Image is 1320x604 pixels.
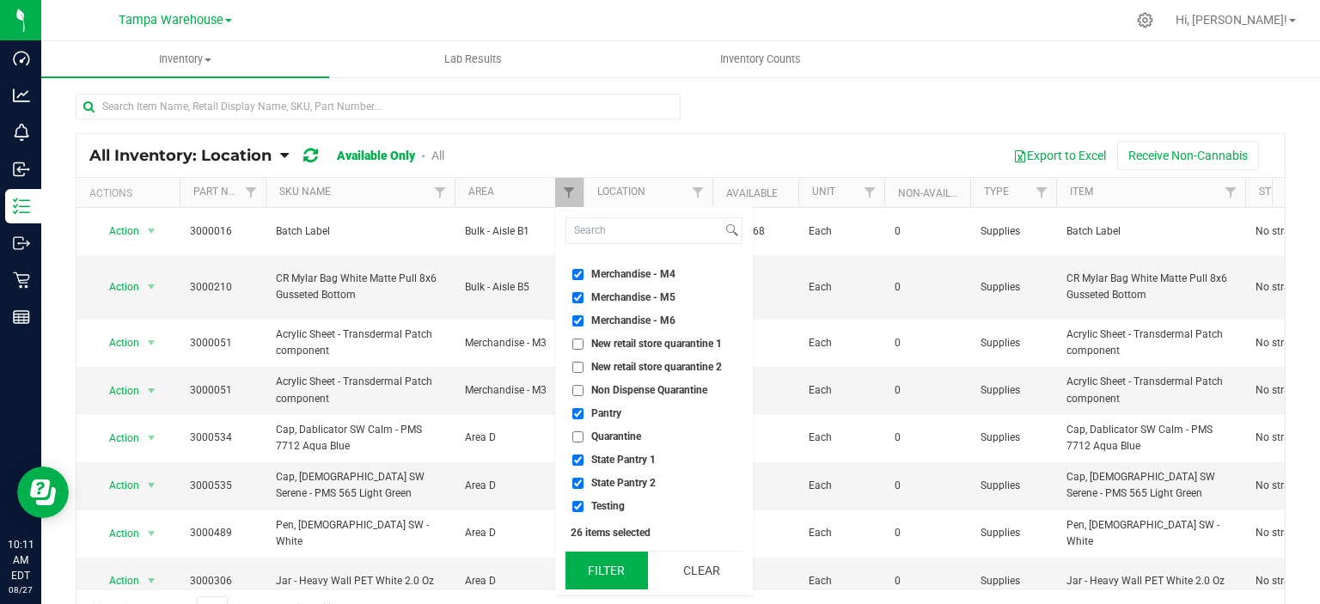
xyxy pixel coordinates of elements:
[329,41,617,77] a: Lab Results
[94,219,140,243] span: Action
[465,430,573,446] span: Area D
[94,522,140,546] span: Action
[141,569,162,593] span: select
[726,187,778,199] a: Available
[190,478,255,494] span: 3000535
[1066,271,1235,303] span: CR Mylar Bag White Matte Pull 8x6 Gusseted Bottom
[276,374,444,406] span: Acrylic Sheet - Transdermal Patch component
[141,379,162,403] span: select
[809,573,874,589] span: Each
[13,198,30,215] inline-svg: Inventory
[723,335,788,351] span: 69000
[809,223,874,240] span: Each
[89,146,272,165] span: All Inventory: Location
[13,124,30,141] inline-svg: Monitoring
[981,430,1046,446] span: Supplies
[17,467,69,518] iframe: Resource center
[981,525,1046,541] span: Supplies
[190,430,255,446] span: 3000534
[193,186,262,198] a: Part Number
[465,573,573,589] span: Area D
[431,149,444,162] a: All
[468,186,494,198] a: Area
[1217,178,1245,207] a: Filter
[981,573,1046,589] span: Supplies
[13,50,30,67] inline-svg: Dashboard
[591,292,675,302] span: Merchandise - M5
[895,478,960,494] span: 0
[337,149,415,162] a: Available Only
[141,275,162,299] span: select
[895,223,960,240] span: 0
[981,478,1046,494] span: Supplies
[591,339,722,349] span: New retail store quarantine 1
[809,525,874,541] span: Each
[981,382,1046,399] span: Supplies
[723,573,788,589] span: 526
[41,41,329,77] a: Inventory
[1070,186,1093,198] a: Item
[13,87,30,104] inline-svg: Analytics
[94,569,140,593] span: Action
[1066,422,1235,455] span: Cap, Dablicator SW Calm - PMS 7712 Aqua Blue
[141,331,162,355] span: select
[591,315,675,326] span: Merchandise - M6
[572,292,584,303] input: Merchandise - M5
[723,223,788,240] span: 5059268
[1002,141,1117,170] button: Export to Excel
[141,522,162,546] span: select
[237,178,266,207] a: Filter
[190,335,255,351] span: 3000051
[421,52,525,67] span: Lab Results
[981,279,1046,296] span: Supplies
[895,573,960,589] span: 0
[465,279,573,296] span: Bulk - Aisle B5
[465,525,573,541] span: Area D
[465,223,573,240] span: Bulk - Aisle B1
[1066,573,1235,589] span: Jar - Heavy Wall PET White 2.0 Oz
[566,218,722,243] input: Search
[465,478,573,494] span: Area D
[723,478,788,494] span: 986
[809,335,874,351] span: Each
[94,331,140,355] span: Action
[94,275,140,299] span: Action
[572,501,584,512] input: Testing
[684,178,712,207] a: Filter
[276,326,444,359] span: Acrylic Sheet - Transdermal Patch component
[1028,178,1056,207] a: Filter
[981,335,1046,351] span: Supplies
[723,279,788,296] span: 25500
[94,473,140,497] span: Action
[141,426,162,450] span: select
[565,552,648,589] button: Filter
[89,187,173,199] div: Actions
[895,430,960,446] span: 0
[13,235,30,252] inline-svg: Outbound
[572,315,584,326] input: Merchandise - M6
[141,473,162,497] span: select
[895,279,960,296] span: 0
[591,246,675,256] span: Merchandise - M3
[190,382,255,399] span: 3000051
[13,161,30,178] inline-svg: Inbound
[572,339,584,350] input: New retail store quarantine 1
[13,308,30,326] inline-svg: Reports
[571,527,737,539] div: 26 items selected
[276,573,444,589] span: Jar - Heavy Wall PET White 2.0 Oz
[812,186,835,198] a: Unit
[660,552,742,589] button: Clear
[898,187,975,199] a: Non-Available
[426,178,455,207] a: Filter
[276,422,444,455] span: Cap, Dablicator SW Calm - PMS 7712 Aqua Blue
[895,382,960,399] span: 0
[572,385,584,396] input: Non Dispense Quarantine
[190,223,255,240] span: 3000016
[1066,326,1235,359] span: Acrylic Sheet - Transdermal Patch component
[1134,12,1156,28] div: Manage settings
[41,52,329,67] span: Inventory
[572,478,584,489] input: State Pantry 2
[591,269,675,279] span: Merchandise - M4
[572,455,584,466] input: State Pantry 1
[119,13,223,27] span: Tampa Warehouse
